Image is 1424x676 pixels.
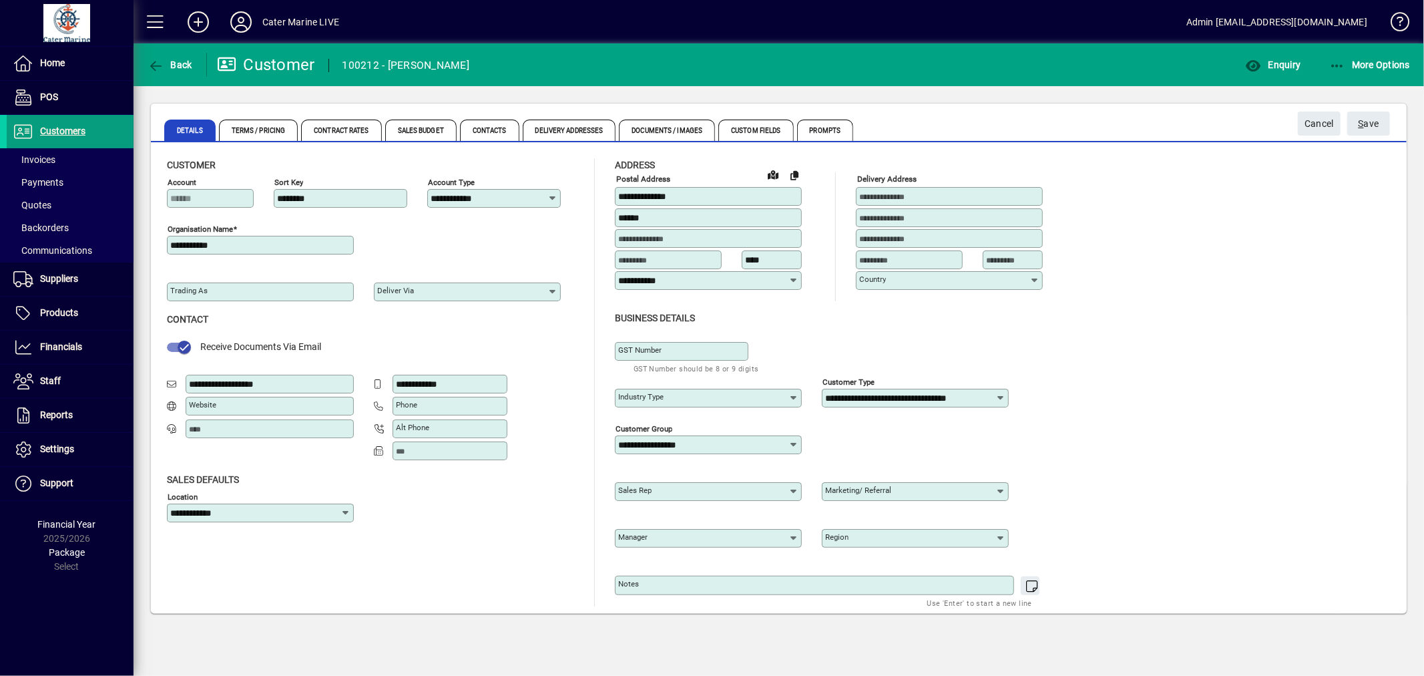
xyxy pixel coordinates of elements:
[859,275,886,284] mat-label: Country
[1298,112,1341,136] button: Cancel
[7,47,134,80] a: Home
[168,492,198,501] mat-label: Location
[377,286,414,295] mat-label: Deliver via
[200,341,321,352] span: Receive Documents Via Email
[797,120,854,141] span: Prompts
[38,519,96,530] span: Financial Year
[396,423,429,432] mat-label: Alt Phone
[1359,118,1364,129] span: S
[274,178,303,187] mat-label: Sort key
[618,579,639,588] mat-label: Notes
[167,474,239,485] span: Sales defaults
[262,11,339,33] div: Cater Marine LIVE
[7,171,134,194] a: Payments
[619,120,715,141] span: Documents / Images
[40,57,65,68] span: Home
[167,314,208,325] span: Contact
[7,194,134,216] a: Quotes
[167,160,216,170] span: Customer
[1381,3,1407,46] a: Knowledge Base
[7,365,134,398] a: Staff
[13,222,69,233] span: Backorders
[1242,53,1304,77] button: Enquiry
[220,10,262,34] button: Profile
[7,297,134,330] a: Products
[13,154,55,165] span: Invoices
[164,120,216,141] span: Details
[618,392,664,401] mat-label: Industry type
[170,286,208,295] mat-label: Trading as
[1304,113,1334,135] span: Cancel
[40,126,85,136] span: Customers
[7,81,134,114] a: POS
[825,486,891,495] mat-label: Marketing/ Referral
[618,486,652,495] mat-label: Sales rep
[762,164,784,185] a: View on map
[7,331,134,364] a: Financials
[616,424,672,433] mat-label: Customer group
[618,345,662,355] mat-label: GST Number
[1329,59,1411,70] span: More Options
[40,273,78,284] span: Suppliers
[40,444,74,454] span: Settings
[784,164,805,186] button: Copy to Delivery address
[7,239,134,262] a: Communications
[7,216,134,239] a: Backorders
[148,59,192,70] span: Back
[168,178,196,187] mat-label: Account
[177,10,220,34] button: Add
[927,595,1032,611] mat-hint: Use 'Enter' to start a new line
[825,532,849,542] mat-label: Region
[7,399,134,432] a: Reports
[168,224,233,234] mat-label: Organisation name
[428,178,475,187] mat-label: Account Type
[1186,11,1367,33] div: Admin [EMAIL_ADDRESS][DOMAIN_NAME]
[1245,59,1300,70] span: Enquiry
[144,53,196,77] button: Back
[189,400,216,409] mat-label: Website
[523,120,616,141] span: Delivery Addresses
[634,361,759,376] mat-hint: GST Number should be 8 or 9 digits
[40,92,58,102] span: POS
[40,375,61,386] span: Staff
[1359,113,1379,135] span: ave
[1347,112,1390,136] button: Save
[301,120,381,141] span: Contract Rates
[7,263,134,296] a: Suppliers
[615,160,655,170] span: Address
[40,478,73,488] span: Support
[40,341,82,352] span: Financials
[13,200,51,210] span: Quotes
[7,433,134,466] a: Settings
[342,55,470,76] div: 100212 - [PERSON_NAME]
[7,148,134,171] a: Invoices
[40,307,78,318] span: Products
[40,409,73,420] span: Reports
[460,120,519,141] span: Contacts
[1326,53,1414,77] button: More Options
[219,120,298,141] span: Terms / Pricing
[718,120,793,141] span: Custom Fields
[7,467,134,500] a: Support
[618,532,648,542] mat-label: Manager
[396,400,417,409] mat-label: Phone
[615,313,695,323] span: Business details
[13,177,63,188] span: Payments
[822,377,875,386] mat-label: Customer type
[13,245,92,256] span: Communications
[49,547,85,558] span: Package
[134,53,207,77] app-page-header-button: Back
[385,120,457,141] span: Sales Budget
[217,54,315,75] div: Customer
